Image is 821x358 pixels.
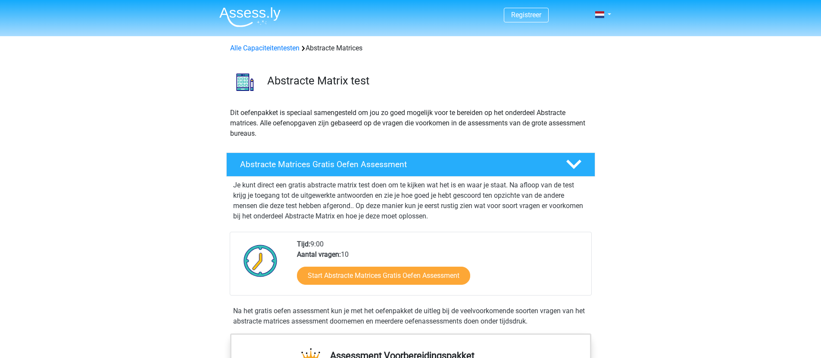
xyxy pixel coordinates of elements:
p: Dit oefenpakket is speciaal samengesteld om jou zo goed mogelijk voor te bereiden op het onderdee... [230,108,591,139]
h3: Abstracte Matrix test [267,74,588,87]
img: Assessly [219,7,281,27]
a: Start Abstracte Matrices Gratis Oefen Assessment [297,267,470,285]
a: Abstracte Matrices Gratis Oefen Assessment [223,153,599,177]
img: abstracte matrices [227,64,263,100]
b: Aantal vragen: [297,250,341,258]
p: Je kunt direct een gratis abstracte matrix test doen om te kijken wat het is en waar je staat. Na... [233,180,588,221]
div: 9:00 10 [290,239,591,295]
a: Alle Capaciteitentesten [230,44,300,52]
b: Tijd: [297,240,310,248]
h4: Abstracte Matrices Gratis Oefen Assessment [240,159,552,169]
img: Klok [239,239,282,282]
div: Abstracte Matrices [227,43,595,53]
a: Registreer [511,11,541,19]
div: Na het gratis oefen assessment kun je met het oefenpakket de uitleg bij de veelvoorkomende soorte... [230,306,592,327]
